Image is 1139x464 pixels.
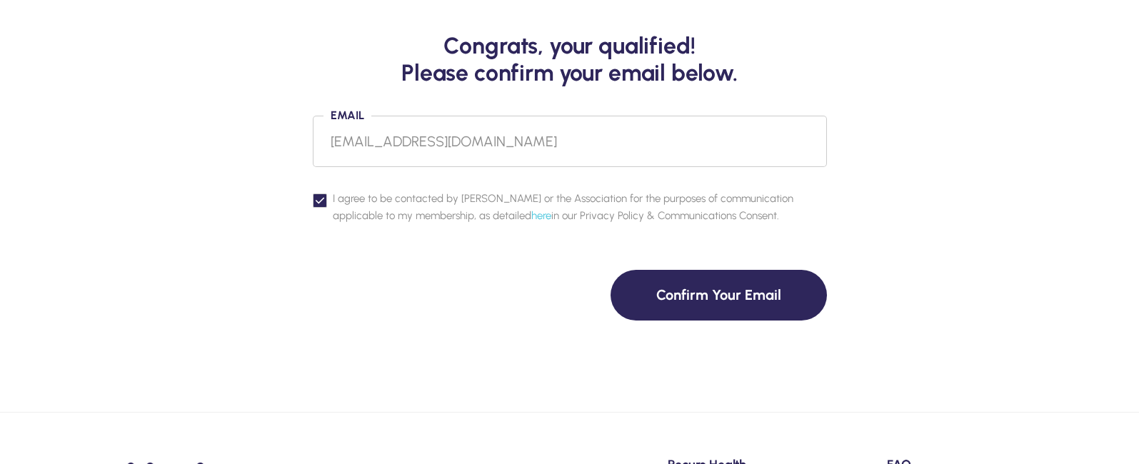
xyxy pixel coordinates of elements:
[323,110,371,121] label: Email
[611,270,827,321] button: Confirm Your Email
[531,209,551,222] a: here
[313,32,827,87] h3: Congrats, your qualified! Please confirm your email below.
[333,190,827,224] span: I agree to be contacted by [PERSON_NAME] or the Association for the purposes of communication app...
[313,116,827,167] input: Enter Your Email Address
